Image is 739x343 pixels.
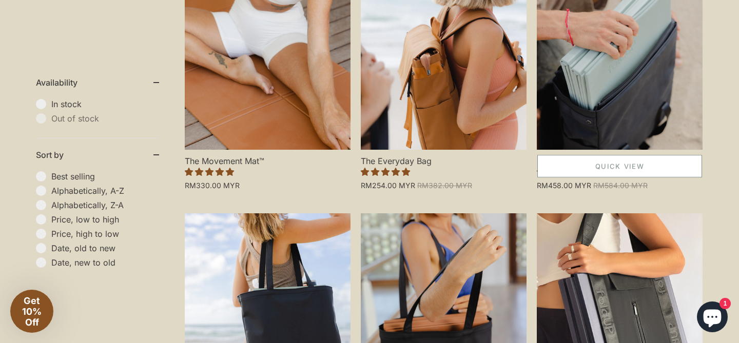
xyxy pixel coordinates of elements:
span: Backpack Bundle [537,150,703,167]
span: RM382.00 MYR [417,181,472,190]
span: Best selling [51,171,159,181]
span: 5.00 stars [537,167,586,177]
span: Date, old to new [51,243,159,253]
a: The Movement Mat™ 4.86 stars RM330.00 MYR [185,150,351,190]
span: 4.97 stars [361,167,410,177]
span: Price, high to low [51,229,159,239]
span: Alphabetically, A-Z [51,186,159,196]
span: RM254.00 MYR [361,181,415,190]
span: Date, new to old [51,257,159,268]
span: Get 10% Off [22,295,42,328]
span: RM458.00 MYR [537,181,591,190]
span: 4.86 stars [185,167,234,177]
span: RM330.00 MYR [185,181,240,190]
inbox-online-store-chat: Shopify online store chat [694,301,731,335]
span: RM584.00 MYR [593,181,648,190]
a: The Everyday Bag 4.97 stars RM254.00 MYR RM382.00 MYR [361,150,527,190]
summary: Availability [36,66,159,99]
summary: Sort by [36,138,159,171]
span: The Everyday Bag [361,150,527,167]
span: Alphabetically, Z-A [51,200,159,210]
span: Out of stock [51,113,159,124]
a: Backpack Bundle 5.00 stars RM458.00 MYR RM584.00 MYR [537,150,703,190]
span: The Movement Mat™ [185,150,351,167]
a: Quick View [537,155,702,177]
span: In stock [51,99,159,109]
div: Get 10% Off [10,290,53,333]
span: Price, low to high [51,214,159,225]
